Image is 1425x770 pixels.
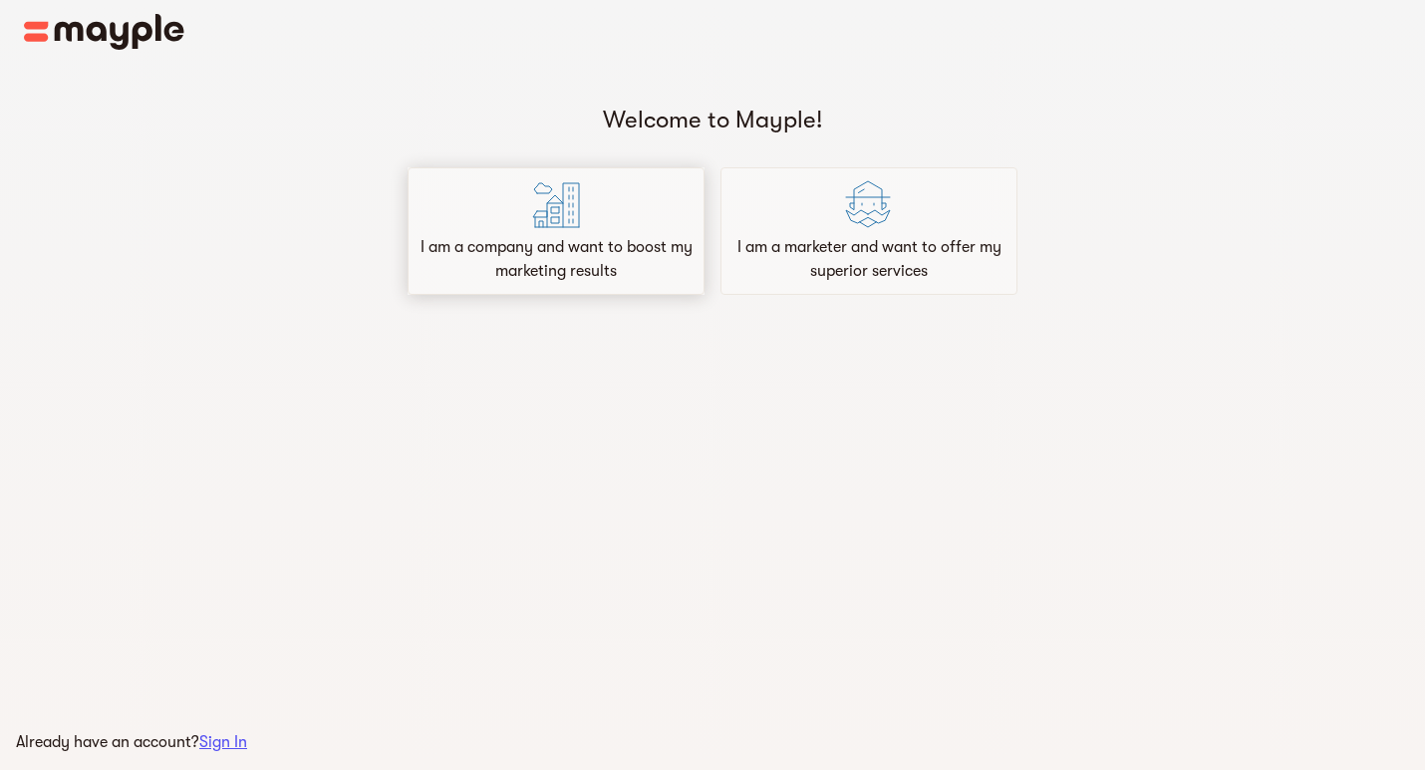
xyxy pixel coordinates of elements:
p: Already have an account? [16,730,247,754]
img: Main logo [24,14,184,50]
p: I am a company and want to boost my marketing results [417,235,696,283]
p: I am a marketer and want to offer my superior services [729,235,1008,283]
div: I am a company and want to boost my marketing results [408,167,705,295]
div: I am a marketer and want to offer my superior services [720,167,1017,295]
a: Sign In [199,733,247,751]
h5: Welcome to Mayple! [8,104,1417,135]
